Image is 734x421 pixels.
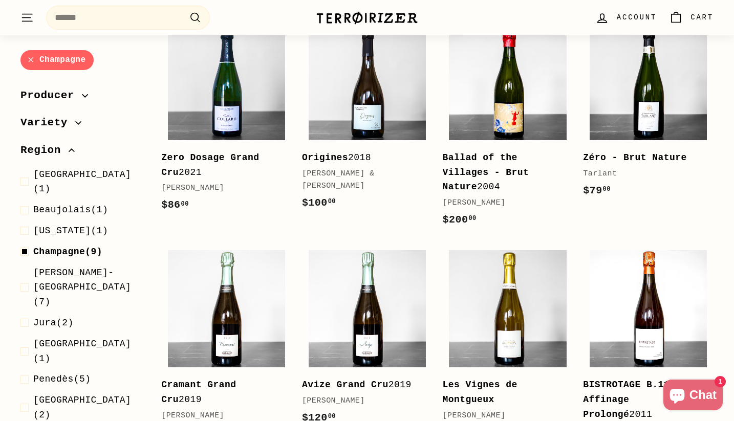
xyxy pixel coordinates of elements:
span: (9) [33,245,102,259]
span: (7) [33,265,145,309]
span: (1) [33,337,145,366]
span: Region [20,142,69,159]
b: Zero Dosage Grand Cru [161,152,259,178]
button: Variety [20,112,145,139]
b: Avize Grand Cru [302,380,388,390]
div: 2019 [302,378,422,392]
sup: 00 [603,186,611,193]
div: 2018 [302,150,422,165]
div: [PERSON_NAME] & [PERSON_NAME] [302,168,422,192]
b: BISTROTAGE B.11 Rosé Affinage Prolongé [583,380,698,419]
button: Producer [20,84,145,112]
a: Origines2018[PERSON_NAME] & [PERSON_NAME] [302,16,433,221]
span: Jura [33,318,56,328]
b: Ballad of the Villages - Brut Nature [443,152,529,192]
span: [US_STATE] [33,226,91,236]
sup: 00 [181,201,189,208]
div: [PERSON_NAME] [443,197,563,209]
sup: 00 [328,413,336,420]
div: 2019 [161,378,282,407]
a: Ballad of the Villages - Brut Nature2004[PERSON_NAME] [443,16,573,238]
sup: 00 [468,215,476,222]
span: (5) [33,372,91,387]
span: (1) [33,167,145,197]
div: Tarlant [583,168,703,180]
span: [PERSON_NAME]-[GEOGRAPHIC_DATA] [33,267,131,292]
span: (1) [33,203,108,217]
span: $79 [583,185,611,196]
span: Cart [690,12,714,23]
span: $86 [161,199,189,211]
span: [GEOGRAPHIC_DATA] [33,339,131,349]
a: Cart [663,3,720,33]
b: Les Vignes de Montgueux [443,380,517,405]
span: $200 [443,214,477,226]
span: [GEOGRAPHIC_DATA] [33,395,131,405]
span: $100 [302,197,336,209]
sup: 00 [328,198,336,205]
span: Account [617,12,657,23]
span: Penedès [33,374,74,384]
span: Champagne [33,247,85,257]
b: Origines [302,152,348,163]
button: Region [20,139,145,167]
span: (1) [33,224,108,238]
span: [GEOGRAPHIC_DATA] [33,169,131,180]
span: Beaujolais [33,205,91,215]
a: Zéro - Brut Nature Tarlant [583,16,714,209]
a: Zero Dosage Grand Cru2021[PERSON_NAME] [161,16,292,224]
b: Cramant Grand Cru [161,380,236,405]
b: Zéro - Brut Nature [583,152,687,163]
inbox-online-store-chat: Shopify online store chat [660,380,726,413]
div: [PERSON_NAME] [302,395,422,407]
a: Account [589,3,663,33]
span: Variety [20,114,75,131]
span: (2) [33,316,74,330]
span: Producer [20,87,82,104]
div: 2004 [443,150,563,194]
div: 2021 [161,150,282,180]
a: Champagne [20,50,94,70]
div: [PERSON_NAME] [161,182,282,194]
